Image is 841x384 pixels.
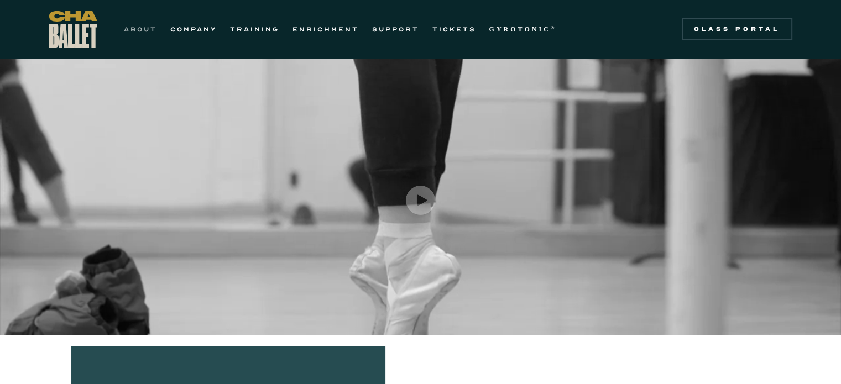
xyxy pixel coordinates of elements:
a: GYROTONIC® [489,23,557,36]
sup: ® [551,25,557,30]
div: Class Portal [688,25,786,34]
a: ENRICHMENT [292,23,359,36]
a: Class Portal [682,18,792,40]
strong: GYROTONIC [489,25,551,33]
a: COMPANY [170,23,217,36]
a: TRAINING [230,23,279,36]
a: SUPPORT [372,23,419,36]
a: home [49,11,97,48]
a: ABOUT [124,23,157,36]
a: TICKETS [432,23,476,36]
